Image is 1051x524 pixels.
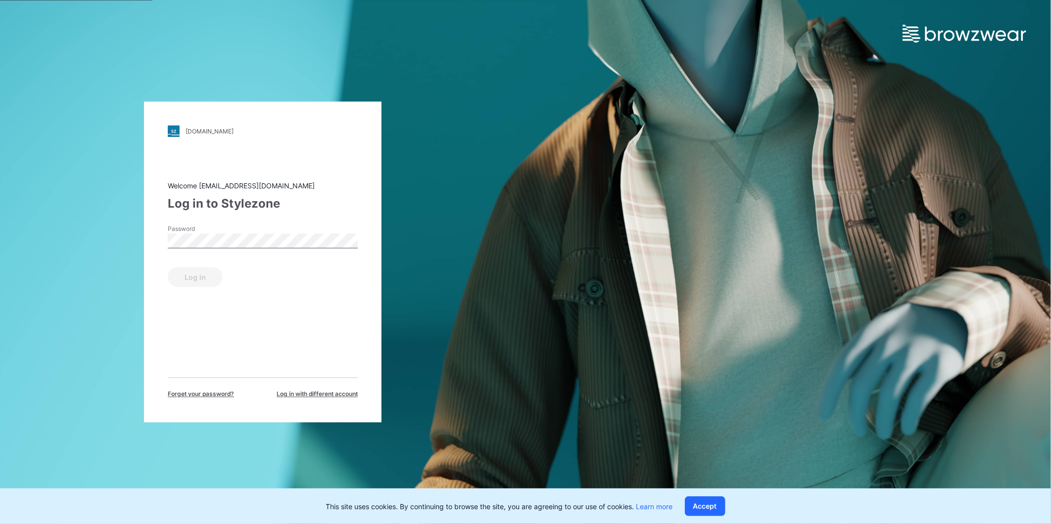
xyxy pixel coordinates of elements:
[168,181,358,191] div: Welcome [EMAIL_ADDRESS][DOMAIN_NAME]
[168,126,358,137] a: [DOMAIN_NAME]
[636,502,673,511] a: Learn more
[168,390,234,399] span: Forget your password?
[168,126,180,137] img: stylezone-logo.562084cfcfab977791bfbf7441f1a819.svg
[186,128,234,135] div: [DOMAIN_NAME]
[903,25,1026,43] img: browzwear-logo.e42bd6dac1945053ebaf764b6aa21510.svg
[277,390,358,399] span: Log in with different account
[326,501,673,512] p: This site uses cookies. By continuing to browse the site, you are agreeing to our use of cookies.
[685,496,725,516] button: Accept
[168,225,237,234] label: Password
[168,195,358,213] div: Log in to Stylezone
